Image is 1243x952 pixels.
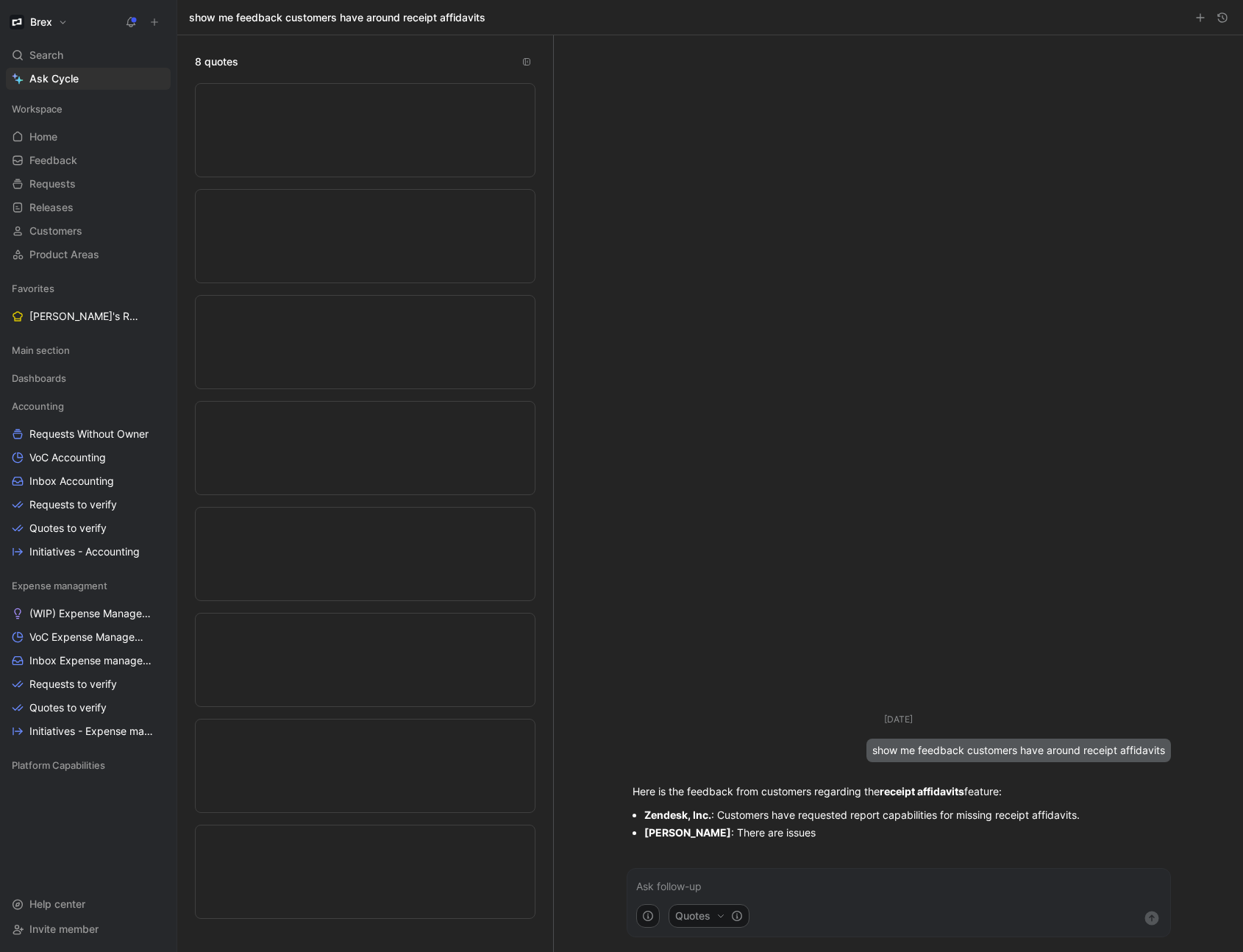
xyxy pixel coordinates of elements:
span: Ask Cycle [29,70,79,88]
span: Requests to verify [29,497,117,512]
a: Releases [6,196,171,219]
span: VoC Accounting [29,450,106,465]
span: Quotes to verify [29,521,107,536]
button: BrexBrex [6,12,71,32]
div: AccountingRequests Without OwnerVoC AccountingInbox AccountingRequests to verifyQuotes to verifyI... [6,395,171,563]
a: Inbox Expense management [6,650,171,672]
span: Inbox Accounting [29,474,114,489]
a: Initiatives - Expense management [6,720,171,742]
span: Inbox Expense management [29,653,152,668]
p: Here is the feedback from customers regarding the feature: [633,783,1165,800]
span: Product Areas [29,247,99,262]
span: Accounting [12,399,64,413]
div: Accounting [6,395,171,417]
div: [DATE] [884,712,913,727]
a: Requests [6,173,171,195]
div: Expense managment(WIP) Expense Management ProblemsVoC Expense ManagementInbox Expense managementR... [6,575,171,742]
span: Initiatives - Accounting [29,544,140,559]
span: Favorites [12,281,54,296]
a: [PERSON_NAME]'s Requests [6,305,171,327]
span: Initiatives - Expense management [29,724,154,739]
div: Main section [6,339,171,361]
div: Invite member [6,918,171,940]
div: Main section [6,339,171,366]
a: Product Areas [6,244,171,266]
h1: show me feedback customers have around receipt affidavits [189,10,485,25]
div: Search [6,44,171,66]
strong: [PERSON_NAME] [644,826,731,839]
div: Platform Capabilities [6,754,171,781]
span: Invite member [29,923,99,935]
li: : There are issues [644,824,1165,842]
a: Feedback [6,149,171,171]
strong: receipt affidavits [880,785,964,798]
a: Initiatives - Accounting [6,541,171,563]
div: show me feedback customers have around receipt affidavits [866,739,1171,762]
span: Main section [12,343,70,358]
span: Requests [29,177,76,191]
a: (WIP) Expense Management Problems [6,603,171,625]
span: Help center [29,898,85,910]
span: Workspace [12,102,63,116]
span: Requests to verify [29,677,117,692]
div: Dashboards [6,367,171,389]
a: Home [6,126,171,148]
a: Requests Without Owner [6,423,171,445]
span: Feedback [29,153,77,168]
h1: Brex [30,15,52,29]
a: Requests to verify [6,673,171,695]
a: Quotes to verify [6,697,171,719]
div: Dashboards [6,367,171,394]
a: Requests to verify [6,494,171,516]
span: [PERSON_NAME]'s Requests [29,309,139,324]
div: Favorites [6,277,171,299]
span: Quotes to verify [29,700,107,715]
li: : Customers have requested report capabilities for missing receipt affidavits. [644,806,1165,824]
span: Releases [29,200,74,215]
div: Platform Capabilities [6,754,171,776]
span: VoC Expense Management [29,630,151,644]
div: Help center [6,893,171,915]
a: Customers [6,220,171,242]
div: Expense managment [6,575,171,597]
span: Search [29,46,63,64]
strong: Zendesk, Inc. [644,809,711,821]
span: Dashboards [12,371,66,386]
span: Expense managment [12,578,107,593]
a: VoC Expense Management [6,626,171,648]
img: Brex [10,15,24,29]
a: Ask Cycle [6,68,171,90]
button: Quotes [669,904,749,928]
span: 8 quotes [195,53,238,71]
a: Inbox Accounting [6,470,171,492]
span: Customers [29,224,82,238]
div: Workspace [6,98,171,120]
a: VoC Accounting [6,447,171,469]
span: Platform Capabilities [12,758,105,772]
span: (WIP) Expense Management Problems [29,606,154,621]
span: Requests Without Owner [29,427,149,441]
span: Home [29,129,57,144]
a: Quotes to verify [6,517,171,539]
